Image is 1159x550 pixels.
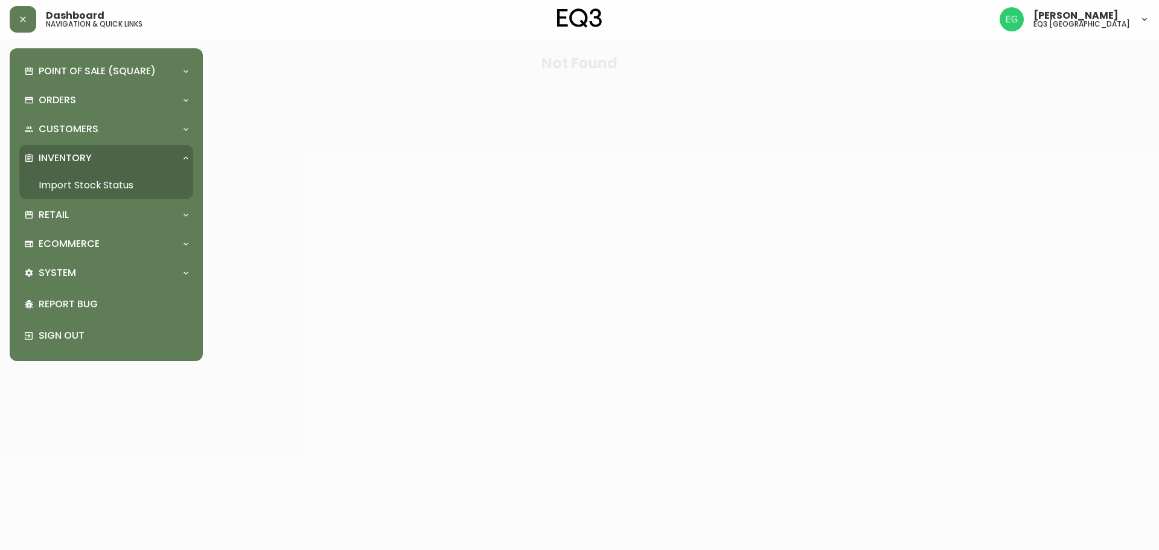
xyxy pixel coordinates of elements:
span: Dashboard [46,11,104,21]
p: Retail [39,208,69,222]
div: Customers [19,116,193,142]
p: System [39,266,76,280]
span: [PERSON_NAME] [1033,11,1119,21]
p: Customers [39,123,98,136]
p: Ecommerce [39,237,100,251]
div: Retail [19,202,193,228]
img: logo [557,8,602,28]
p: Orders [39,94,76,107]
div: Sign Out [19,320,193,351]
p: Inventory [39,152,92,165]
h5: navigation & quick links [46,21,142,28]
div: Ecommerce [19,231,193,257]
div: Orders [19,87,193,114]
div: Inventory [19,145,193,171]
p: Point of Sale (Square) [39,65,156,78]
a: Import Stock Status [19,171,193,199]
div: Point of Sale (Square) [19,58,193,85]
p: Sign Out [39,329,188,342]
p: Report Bug [39,298,188,311]
img: db11c1629862fe82d63d0774b1b54d2b [1000,7,1024,31]
div: Report Bug [19,289,193,320]
h5: eq3 [GEOGRAPHIC_DATA] [1033,21,1130,28]
div: System [19,260,193,286]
